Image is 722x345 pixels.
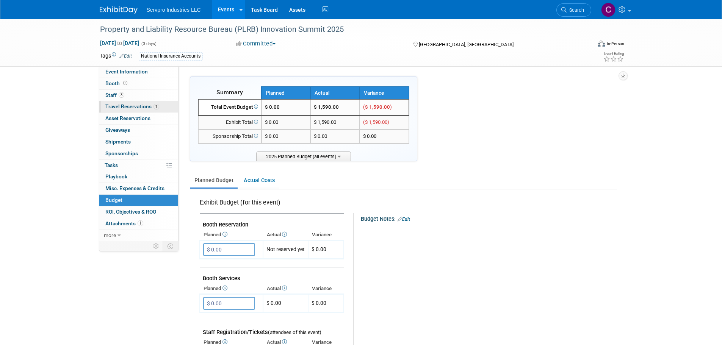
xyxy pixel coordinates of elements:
[104,232,116,238] span: more
[312,246,326,252] span: $ 0.00
[263,283,308,294] th: Actual
[99,218,178,229] a: Attachments1
[105,139,131,145] span: Shipments
[310,130,360,144] td: $ 0.00
[419,42,514,47] span: [GEOGRAPHIC_DATA], [GEOGRAPHIC_DATA]
[190,173,238,187] a: Planned Budget
[163,241,178,251] td: Toggle Event Tabs
[265,119,278,125] span: $ 0.00
[268,329,321,335] span: (attendees of this event)
[105,150,138,156] span: Sponsorships
[97,23,580,36] div: Property and Liability Resource Bureau (PLRB) Innovation Summit 2025
[312,300,326,306] span: $ 0.00
[310,99,360,116] td: $ 1,590.00
[265,133,278,139] span: $ 0.00
[138,220,143,226] span: 1
[239,173,279,187] a: Actual Costs
[200,283,263,294] th: Planned
[263,294,308,313] td: $ 0.00
[116,40,123,46] span: to
[360,87,409,99] th: Variance
[100,52,132,61] td: Tags
[567,7,584,13] span: Search
[100,40,139,47] span: [DATE] [DATE]
[606,41,624,47] div: In-Person
[99,160,178,171] a: Tasks
[200,267,344,284] td: Booth Services
[262,87,311,99] th: Planned
[99,101,178,112] a: Travel Reservations1
[99,78,178,89] a: Booth
[105,197,122,203] span: Budget
[598,41,605,47] img: Format-Inperson.png
[99,148,178,159] a: Sponsorships
[105,162,118,168] span: Tasks
[216,89,243,96] span: Summary
[263,240,308,259] td: Not reserved yet
[363,119,389,125] span: ($ 1,590.00)
[200,198,341,211] div: Exhibit Budget (for this event)
[105,220,143,226] span: Attachments
[556,3,591,17] a: Search
[361,213,616,223] div: Budget Notes:
[99,113,178,124] a: Asset Reservations
[263,229,308,240] th: Actual
[153,104,159,109] span: 1
[265,104,280,110] span: $ 0.00
[105,185,164,191] span: Misc. Expenses & Credits
[200,321,344,337] td: Staff Registration/Tickets
[202,104,258,111] div: Total Event Budget
[105,209,156,215] span: ROI, Objectives & ROO
[105,80,129,86] span: Booth
[363,133,376,139] span: $ 0.00
[99,66,178,78] a: Event Information
[105,103,159,109] span: Travel Reservations
[99,206,178,218] a: ROI, Objectives & ROO
[119,53,132,59] a: Edit
[99,195,178,206] a: Budget
[200,214,344,230] td: Booth Reservation
[202,133,258,140] div: Sponsorship Total
[99,230,178,241] a: more
[141,41,157,46] span: (3 days)
[398,217,410,222] a: Edit
[150,241,163,251] td: Personalize Event Tab Strip
[601,3,616,17] img: Chris Chassagneux
[99,183,178,194] a: Misc. Expenses & Credits
[119,92,124,98] span: 3
[99,136,178,148] a: Shipments
[308,283,344,294] th: Variance
[100,6,138,14] img: ExhibitDay
[233,40,279,48] button: Committed
[139,52,203,60] div: National Insurance Accounts
[99,171,178,183] a: Playbook
[105,92,124,98] span: Staff
[105,173,127,180] span: Playbook
[105,127,130,133] span: Giveaways
[308,229,344,240] th: Variance
[256,151,351,161] span: 2025 Planned Budget (all events)
[603,52,624,56] div: Event Rating
[147,7,201,13] span: Servpro Industries LLC
[122,80,129,86] span: Booth not reserved yet
[99,125,178,136] a: Giveaways
[105,115,150,121] span: Asset Reservations
[202,119,258,126] div: Exhibit Total
[363,104,392,110] span: ($ 1,590.00)
[547,39,625,51] div: Event Format
[105,69,148,75] span: Event Information
[99,90,178,101] a: Staff3
[310,87,360,99] th: Actual
[310,116,360,130] td: $ 1,590.00
[200,229,263,240] th: Planned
